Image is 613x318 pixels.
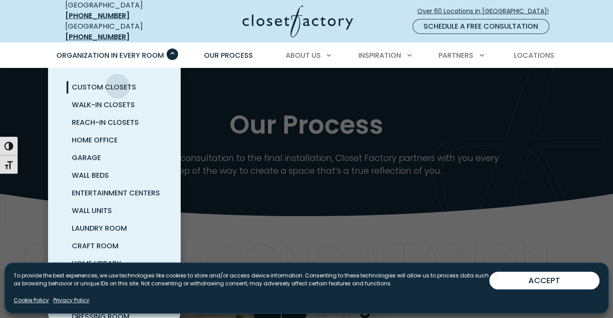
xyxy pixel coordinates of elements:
[72,223,127,233] span: Laundry Room
[65,11,130,21] a: [PHONE_NUMBER]
[53,296,89,304] a: Privacy Policy
[72,258,121,269] span: Home Library
[65,21,173,42] div: [GEOGRAPHIC_DATA]
[417,7,556,16] span: Over 60 Locations in [GEOGRAPHIC_DATA]!
[14,296,49,304] a: Cookie Policy
[242,5,353,37] img: Closet Factory Logo
[72,117,139,127] span: Reach-In Closets
[72,100,135,110] span: Walk-In Closets
[412,19,549,34] a: Schedule a Free Consultation
[358,50,401,60] span: Inspiration
[204,50,253,60] span: Our Process
[14,272,489,288] p: To provide the best experiences, we use technologies like cookies to store and/or access device i...
[56,50,164,60] span: Organization in Every Room
[417,4,556,19] a: Over 60 Locations in [GEOGRAPHIC_DATA]!
[72,170,109,180] span: Wall Beds
[72,82,136,92] span: Custom Closets
[72,241,119,251] span: Craft Room
[72,188,160,198] span: Entertainment Centers
[438,50,473,60] span: Partners
[285,50,320,60] span: About Us
[489,272,599,289] button: ACCEPT
[72,206,112,216] span: Wall Units
[50,43,563,68] nav: Primary Menu
[513,50,554,60] span: Locations
[65,32,130,42] a: [PHONE_NUMBER]
[72,135,118,145] span: Home Office
[72,153,101,163] span: Garage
